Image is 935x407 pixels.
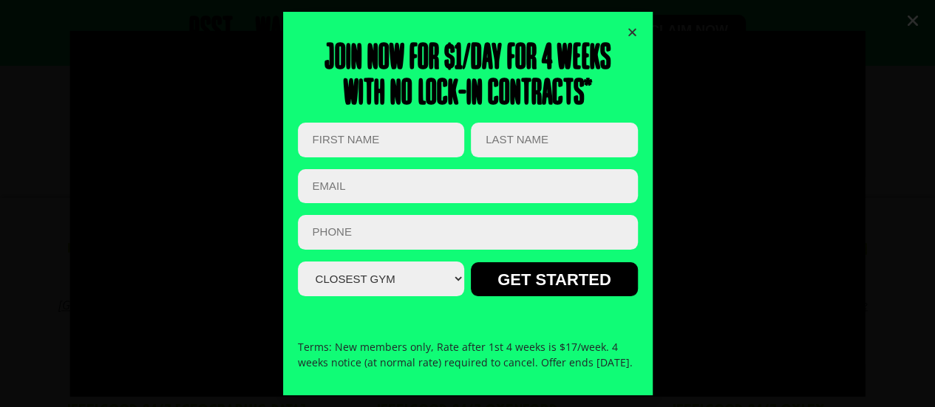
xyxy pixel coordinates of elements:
input: PHONE [298,215,638,250]
input: GET STARTED [471,262,637,296]
input: Email [298,169,638,204]
p: Terms: New members only, Rate after 1st 4 weeks is $17/week. 4 weeks notice (at normal rate) requ... [298,339,638,370]
input: LAST NAME [471,123,637,157]
a: Close [627,27,638,38]
h2: Join now for $1/day for 4 weeks With no lock-in contracts* [298,41,638,112]
input: FIRST NAME [298,123,464,157]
